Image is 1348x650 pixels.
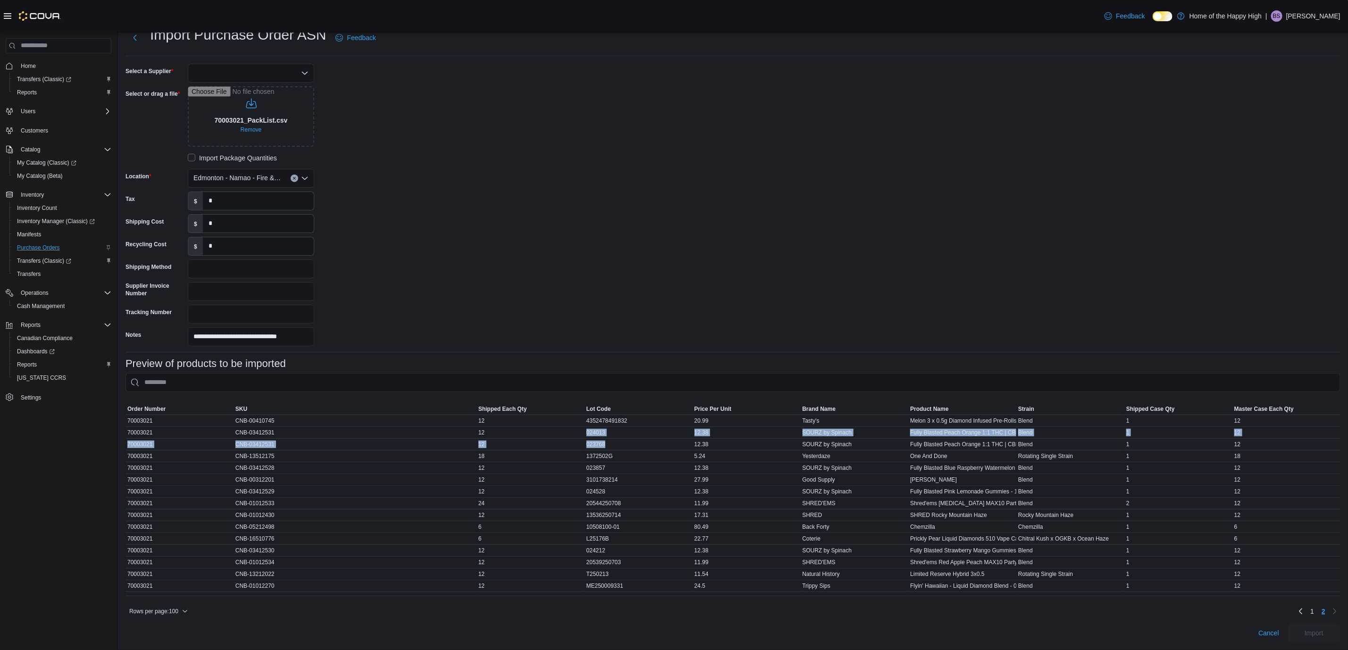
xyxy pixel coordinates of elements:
[21,127,48,134] span: Customers
[13,74,111,85] span: Transfers (Classic)
[1232,509,1340,521] div: 12
[17,334,73,342] span: Canadian Compliance
[241,126,262,133] span: Remove
[477,415,585,426] div: 12
[1124,462,1232,474] div: 1
[693,521,801,533] div: 80.49
[126,195,135,203] label: Tax
[585,474,693,485] div: 3101738214
[477,533,585,544] div: 6
[21,108,35,115] span: Users
[1232,533,1340,544] div: 6
[477,568,585,580] div: 12
[13,300,68,312] a: Cash Management
[9,86,115,99] button: Reports
[17,270,41,278] span: Transfers
[188,237,203,255] label: $
[801,427,909,438] div: SOURZ by Spinach
[17,204,57,212] span: Inventory Count
[17,319,44,331] button: Reports
[2,124,115,137] button: Customers
[908,439,1016,450] div: Fully Blasted Peach Orange 1:1 THC | CBD Gummies - 10 Pack
[126,486,234,497] div: 70003021
[9,254,115,267] a: Transfers (Classic)
[126,403,234,415] button: Order Number
[17,75,71,83] span: Transfers (Classic)
[13,242,64,253] a: Purchase Orders
[17,89,37,96] span: Reports
[908,521,1016,533] div: Chemzilla
[17,231,41,238] span: Manifests
[1016,557,1124,568] div: Blend
[801,545,909,556] div: SOURZ by Spinach
[301,69,309,77] button: Open list of options
[477,439,585,450] div: 12
[9,156,115,169] a: My Catalog (Classic)
[585,486,693,497] div: 024528
[1258,628,1279,638] span: Cancel
[478,405,527,413] span: Shipped Each Qty
[2,188,115,201] button: Inventory
[693,403,801,415] button: Price Per Unit
[908,427,1016,438] div: Fully Blasted Peach Orange 1:1 THC | CBD Gummies - 10 Pack
[2,318,115,332] button: Reports
[477,557,585,568] div: 12
[126,28,144,47] button: Next
[908,462,1016,474] div: Fully Blasted Blue Raspberry Watermelon Gummies - 10 Pack
[477,486,585,497] div: 12
[908,498,1016,509] div: Shred'ems [MEDICAL_DATA] MAX10 Party Pack THC Gummies
[1232,521,1340,533] div: 6
[17,60,111,72] span: Home
[126,606,192,617] button: Rows per page:100
[1018,405,1034,413] span: Strain
[801,521,909,533] div: Back Forty
[585,439,693,450] div: 023768
[9,300,115,313] button: Cash Management
[801,568,909,580] div: Natural History
[908,568,1016,580] div: Limited Reserve Hybrid 3x0.5
[150,25,326,44] h1: Import Purchase Order ASN
[234,545,477,556] div: CNB-03412530
[13,170,111,182] span: My Catalog (Beta)
[126,308,172,316] label: Tracking Number
[585,557,693,568] div: 20539250703
[13,255,111,267] span: Transfers (Classic)
[693,486,801,497] div: 12.38
[2,143,115,156] button: Catalog
[17,287,111,299] span: Operations
[1016,462,1124,474] div: Blend
[1232,545,1340,556] div: 12
[234,557,477,568] div: CNB-01012534
[1124,557,1232,568] div: 1
[693,568,801,580] div: 11.54
[21,191,44,199] span: Inventory
[237,124,266,135] button: Clear selected files
[126,427,234,438] div: 70003021
[1232,450,1340,462] div: 18
[2,59,115,73] button: Home
[585,509,693,521] div: 13536250714
[693,509,801,521] div: 17.31
[13,359,111,370] span: Reports
[908,545,1016,556] div: Fully Blasted Strawberry Mango Gummies - 10 Pack
[585,415,693,426] div: 4352478491832
[13,216,99,227] a: Inventory Manager (Classic)
[1124,450,1232,462] div: 1
[9,267,115,281] button: Transfers
[235,405,247,413] span: SKU
[585,403,693,415] button: Lot Code
[1016,403,1124,415] button: Strain
[1124,439,1232,450] div: 1
[126,557,234,568] div: 70003021
[9,332,115,345] button: Canadian Compliance
[1189,10,1262,22] p: Home of the Happy High
[13,157,111,168] span: My Catalog (Classic)
[17,391,111,403] span: Settings
[9,371,115,384] button: [US_STATE] CCRS
[801,557,909,568] div: SHRED'EMS
[1265,10,1267,22] p: |
[1124,474,1232,485] div: 1
[21,289,49,297] span: Operations
[801,533,909,544] div: Coterie
[126,90,180,98] label: Select or drag a file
